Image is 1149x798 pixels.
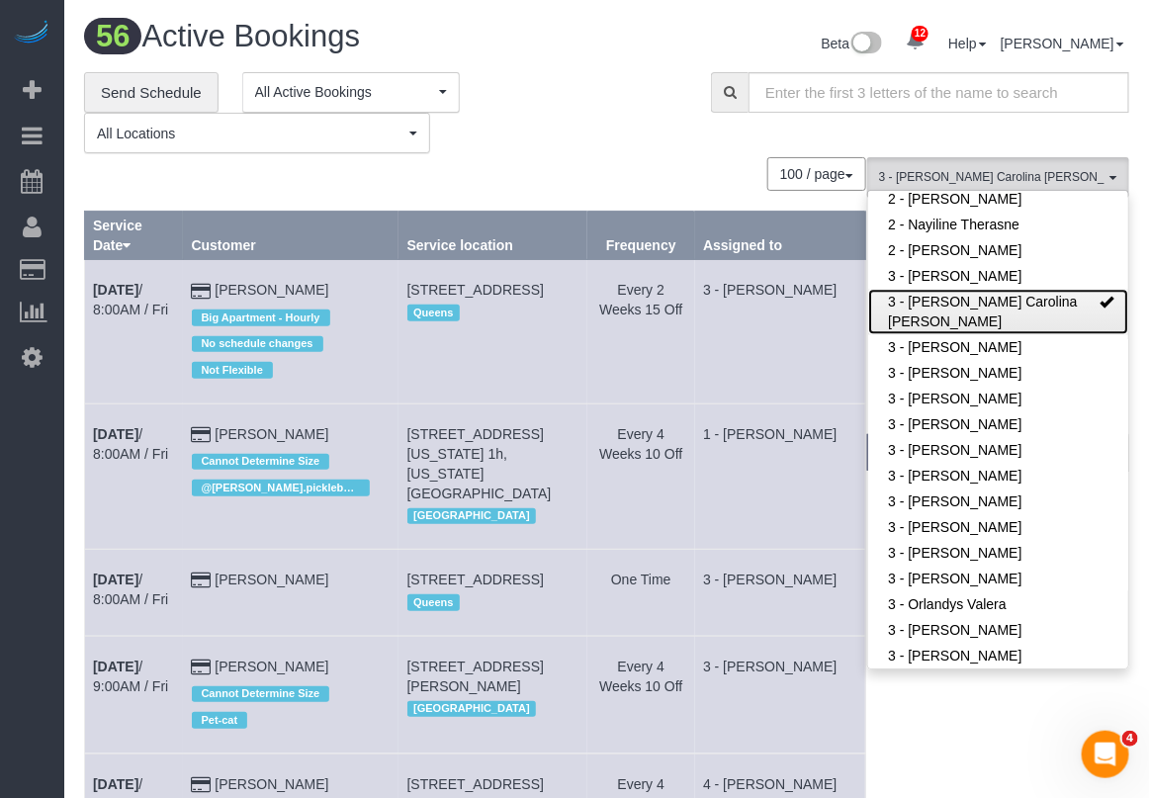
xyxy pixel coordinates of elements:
[948,36,987,51] a: Help
[867,157,1129,198] button: 3 - [PERSON_NAME] Carolina [PERSON_NAME]
[868,289,1128,334] a: 3 - [PERSON_NAME] Carolina [PERSON_NAME]
[85,260,184,403] td: Schedule date
[767,157,866,191] button: 100 / page
[85,212,184,260] th: Service Date
[192,362,273,378] span: Not Flexible
[215,282,328,298] a: [PERSON_NAME]
[587,212,695,260] th: Frequency
[868,334,1128,360] a: 3 - [PERSON_NAME]
[868,437,1128,463] a: 3 - [PERSON_NAME]
[93,426,138,442] b: [DATE]
[868,566,1128,591] a: 3 - [PERSON_NAME]
[85,403,184,549] td: Schedule date
[183,260,398,403] td: Customer
[695,550,866,636] td: Assigned to
[407,282,544,298] span: [STREET_ADDRESS]
[587,636,695,754] td: Frequency
[255,82,434,102] span: All Active Bookings
[93,282,168,317] a: [DATE]/ 8:00AM / Fri
[215,572,328,587] a: [PERSON_NAME]
[868,411,1128,437] a: 3 - [PERSON_NAME]
[183,403,398,549] td: Customer
[12,20,51,47] img: Automaid Logo
[868,386,1128,411] a: 3 - [PERSON_NAME]
[849,32,882,57] img: New interface
[749,72,1129,113] input: Enter the first 3 letters of the name to search
[192,428,212,442] i: Credit Card Payment
[587,550,695,636] td: Frequency
[868,591,1128,617] a: 3 - Orlandys Valera
[868,237,1128,263] a: 2 - [PERSON_NAME]
[695,260,866,403] td: Assigned to
[868,540,1128,566] a: 3 - [PERSON_NAME]
[407,594,461,610] span: Queens
[1001,36,1124,51] a: [PERSON_NAME]
[407,589,579,615] div: Location
[867,157,1129,188] ol: All Teams
[822,36,883,51] a: Beta
[192,712,248,728] span: Pet-cat
[93,572,168,607] a: [DATE]/ 8:00AM / Fri
[398,550,587,636] td: Service location
[695,636,866,754] td: Assigned to
[407,696,579,722] div: Location
[868,186,1128,212] a: 2 - [PERSON_NAME]
[183,636,398,754] td: Customer
[1122,731,1138,747] span: 4
[398,636,587,754] td: Service location
[84,20,592,53] h1: Active Bookings
[407,426,552,501] span: [STREET_ADDRESS][US_STATE] 1h, [US_STATE][GEOGRAPHIC_DATA]
[84,113,430,153] button: All Locations
[85,550,184,636] td: Schedule date
[407,659,544,694] span: [STREET_ADDRESS][PERSON_NAME]
[407,572,544,587] span: [STREET_ADDRESS]
[398,212,587,260] th: Service location
[407,503,579,529] div: Location
[868,212,1128,237] a: 2 - Nayiline Therasne
[93,659,138,674] b: [DATE]
[879,169,1105,186] span: 3 - [PERSON_NAME] Carolina [PERSON_NAME]
[93,282,138,298] b: [DATE]
[868,463,1128,488] a: 3 - [PERSON_NAME]
[1082,731,1129,778] iframe: Intercom live chat
[183,550,398,636] td: Customer
[192,778,212,792] i: Credit Card Payment
[407,701,537,717] span: [GEOGRAPHIC_DATA]
[407,305,461,320] span: Queens
[215,426,328,442] a: [PERSON_NAME]
[93,572,138,587] b: [DATE]
[192,310,330,325] span: Big Apartment - Hourly
[192,480,370,495] span: @[PERSON_NAME].pickleball - coupon
[587,403,695,549] td: Frequency
[93,776,138,792] b: [DATE]
[868,263,1128,289] a: 3 - [PERSON_NAME]
[183,212,398,260] th: Customer
[868,643,1128,668] a: 3 - [PERSON_NAME]
[192,661,212,674] i: Credit Card Payment
[192,336,323,352] span: No schedule changes
[398,403,587,549] td: Service location
[192,686,330,702] span: Cannot Determine Size
[215,659,328,674] a: [PERSON_NAME]
[93,426,168,462] a: [DATE]/ 8:00AM / Fri
[93,659,168,694] a: [DATE]/ 9:00AM / Fri
[896,20,934,63] a: 12
[868,488,1128,514] a: 3 - [PERSON_NAME]
[192,454,330,470] span: Cannot Determine Size
[587,260,695,403] td: Frequency
[868,514,1128,540] a: 3 - [PERSON_NAME]
[407,508,537,524] span: [GEOGRAPHIC_DATA]
[768,157,866,191] nav: Pagination navigation
[695,403,866,549] td: Assigned to
[192,574,212,587] i: Credit Card Payment
[407,776,544,792] span: [STREET_ADDRESS]
[97,124,404,143] span: All Locations
[84,18,141,54] span: 56
[695,212,866,260] th: Assigned to
[85,636,184,754] td: Schedule date
[912,26,928,42] span: 12
[192,285,212,299] i: Credit Card Payment
[407,300,579,325] div: Location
